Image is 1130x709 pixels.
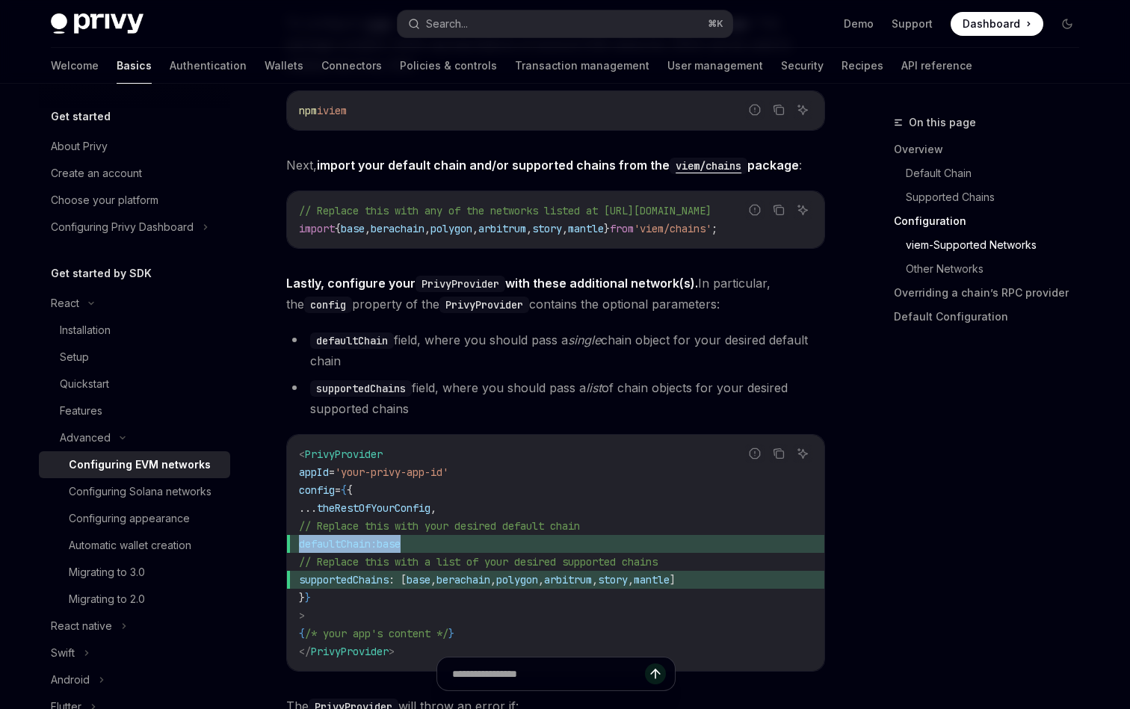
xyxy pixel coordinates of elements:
div: Installation [60,321,111,339]
a: Configuring appearance [39,505,230,532]
a: Recipes [842,48,883,84]
a: Connectors [321,48,382,84]
div: Swift [51,644,75,662]
span: , [424,222,430,235]
a: Overview [894,137,1091,161]
div: Setup [60,348,89,366]
button: Swift [39,640,230,666]
a: User management [667,48,763,84]
span: , [538,573,544,586]
em: single [568,332,601,347]
a: Create an account [39,160,230,187]
span: polygon [496,573,538,586]
a: Authentication [170,48,247,84]
em: list [586,380,602,395]
button: Report incorrect code [745,200,765,220]
div: Configuring EVM networks [69,456,211,474]
a: Migrating to 2.0 [39,586,230,613]
button: Configuring Privy Dashboard [39,214,230,241]
button: Send message [645,663,666,684]
button: Report incorrect code [745,100,765,120]
span: supportedChains [299,573,389,586]
span: ... [299,501,317,515]
a: Choose your platform [39,187,230,214]
li: field, where you should pass a chain object for your desired default chain [286,329,825,371]
div: Migrating to 2.0 [69,590,145,608]
button: Ask AI [793,444,812,463]
span: from [610,222,634,235]
span: base [377,537,401,551]
button: React native [39,613,230,640]
code: viem/chains [670,158,747,174]
div: Configuring Solana networks [69,483,212,501]
div: Configuring appearance [69,510,190,527]
span: </ [299,645,311,658]
span: viem [323,104,347,117]
a: Configuring EVM networks [39,451,230,478]
strong: Lastly, configure your with these additional network(s). [286,276,698,291]
div: Quickstart [60,375,109,393]
button: Copy the contents from the code block [769,444,788,463]
a: Transaction management [515,48,649,84]
div: Android [51,671,90,689]
a: Setup [39,344,230,371]
span: , [526,222,532,235]
li: field, where you should pass a of chain objects for your desired supported chains [286,377,825,419]
span: base [407,573,430,586]
code: config [304,297,352,313]
span: { [341,483,347,497]
button: Copy the contents from the code block [769,200,788,220]
div: Choose your platform [51,191,158,209]
span: defaultChain: [299,537,377,551]
div: Advanced [60,429,111,447]
span: ] [670,573,676,586]
button: Toggle dark mode [1055,12,1079,36]
span: mantle [568,222,604,235]
button: Copy the contents from the code block [769,100,788,120]
span: npm [299,104,317,117]
a: Features [39,397,230,424]
button: Report incorrect code [745,444,765,463]
a: Quickstart [39,371,230,397]
span: , [430,573,436,586]
span: PrivyProvider [311,645,389,658]
div: About Privy [51,137,108,155]
a: Default Configuration [894,305,1091,329]
span: i [317,104,323,117]
span: , [430,501,436,515]
span: Dashboard [963,16,1020,31]
div: React [51,294,79,312]
span: } [299,591,305,604]
span: { [299,627,305,640]
span: , [365,222,371,235]
a: Wallets [265,48,303,84]
a: Policies & controls [400,48,497,84]
span: 'viem/chains' [634,222,711,235]
div: Features [60,402,102,420]
span: /* your app's content */ [305,627,448,640]
span: polygon [430,222,472,235]
img: dark logo [51,13,143,34]
div: Migrating to 3.0 [69,563,145,581]
input: Ask a question... [452,657,645,690]
strong: import your default chain and/or supported chains from the package [317,158,799,173]
span: import [299,222,335,235]
span: // Replace this with your desired default chain [299,519,580,533]
span: , [592,573,598,586]
span: appId [299,465,329,479]
span: ; [711,222,717,235]
a: Migrating to 3.0 [39,559,230,586]
div: Create an account [51,164,142,182]
h5: Get started by SDK [51,264,152,282]
a: Configuration [894,209,1091,233]
span: Next, : [286,155,825,176]
button: Search...⌘K [398,10,732,37]
button: Advanced [39,424,230,451]
span: < [299,448,305,461]
code: PrivyProvider [439,297,529,313]
span: mantle [634,573,670,586]
a: Demo [844,16,874,31]
a: Overriding a chain’s RPC provider [894,281,1091,305]
span: > [389,645,395,658]
a: Supported Chains [894,185,1091,209]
